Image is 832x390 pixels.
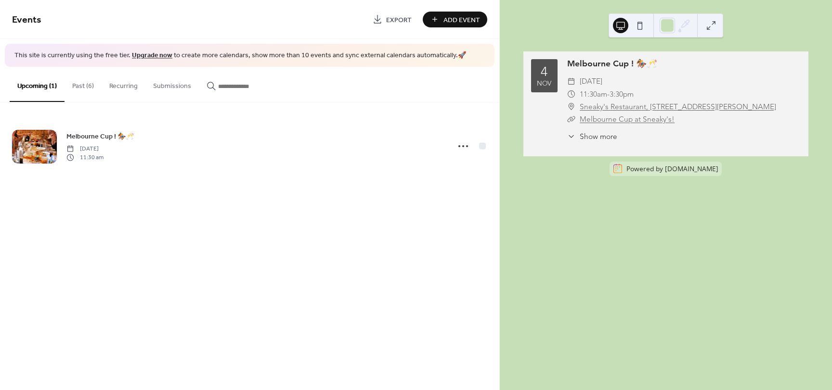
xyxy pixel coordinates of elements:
span: Melbourne Cup ! 🏇🥂 [66,131,134,141]
div: ​ [567,101,576,113]
span: 11:30am [580,88,607,101]
span: 11:30 am [66,153,104,162]
button: Upcoming (1) [10,67,65,102]
div: ​ [567,131,576,142]
span: Add Event [443,15,480,25]
div: ​ [567,88,576,101]
a: Export [365,12,419,27]
span: This site is currently using the free tier. to create more calendars, show more than 10 events an... [14,51,466,61]
span: 3:30pm [610,88,634,101]
span: Export [386,15,412,25]
div: Nov [537,80,551,87]
a: Sneaky's Restaurant, [STREET_ADDRESS][PERSON_NAME] [580,101,776,113]
div: Powered by [626,164,718,173]
a: Melbourne Cup ! 🏇🥂 [66,131,134,142]
button: ​Show more [567,131,617,142]
span: Show more [580,131,617,142]
button: Recurring [102,67,145,101]
a: [DOMAIN_NAME] [665,164,718,173]
div: ​ [567,113,576,126]
span: - [607,88,610,101]
button: Add Event [423,12,487,27]
span: Events [12,11,41,29]
a: Upgrade now [132,49,172,62]
div: ​ [567,75,576,88]
a: Melbourne Cup at Sneaky's! [580,114,675,124]
div: 4 [541,65,547,78]
span: [DATE] [580,75,602,88]
button: Past (6) [65,67,102,101]
a: Melbourne Cup ! 🏇🥂 [567,58,657,69]
span: [DATE] [66,144,104,153]
button: Submissions [145,67,199,101]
